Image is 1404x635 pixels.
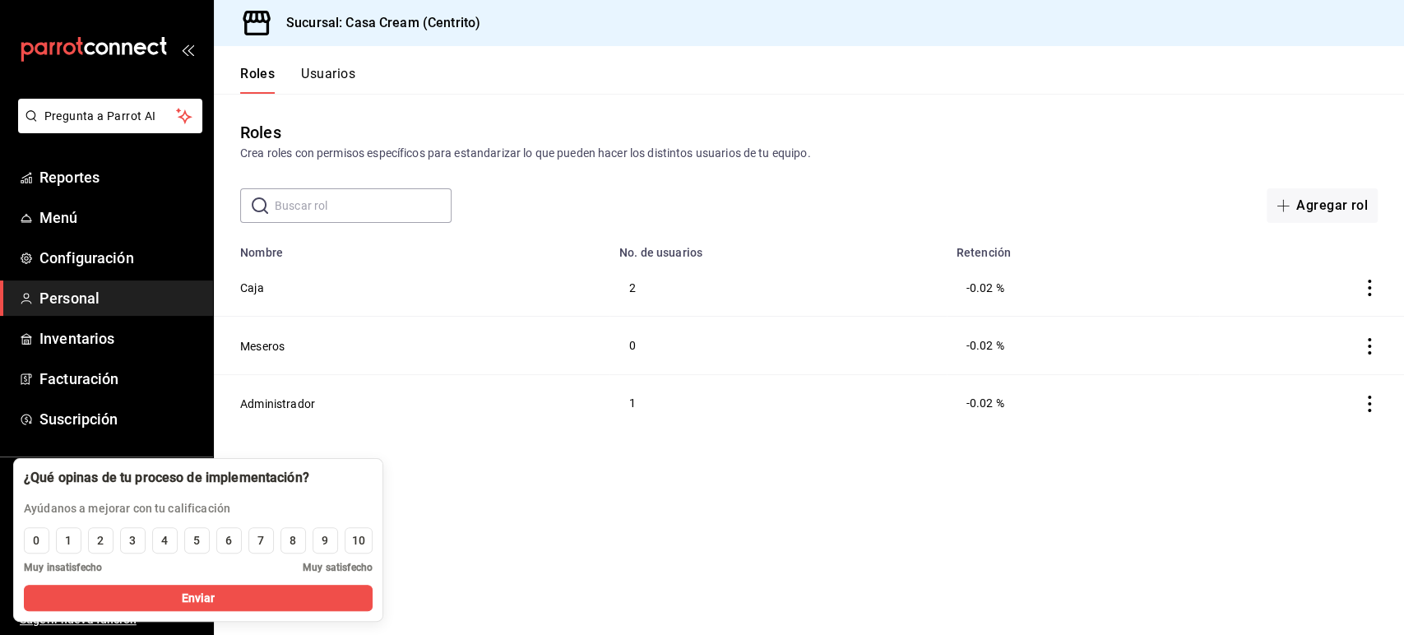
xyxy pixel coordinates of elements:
[184,527,210,554] button: 5
[240,145,1378,162] div: Crea roles con permisos específicos para estandarizar lo que pueden hacer los distintos usuarios ...
[240,66,275,94] button: Roles
[947,236,1200,259] th: Retención
[240,280,264,296] button: Caja
[240,338,285,355] button: Meseros
[1361,396,1378,412] button: actions
[609,236,947,259] th: No. de usuarios
[1267,188,1378,223] button: Agregar rol
[609,259,947,317] td: 2
[39,327,200,350] span: Inventarios
[24,527,49,554] button: 0
[39,166,200,188] span: Reportes
[947,317,1200,374] td: -0.02 %
[12,119,202,137] a: Pregunta a Parrot AI
[39,247,200,269] span: Configuración
[301,66,355,94] button: Usuarios
[947,374,1200,432] td: -0.02 %
[1361,280,1378,296] button: actions
[39,287,200,309] span: Personal
[18,99,202,133] button: Pregunta a Parrot AI
[120,527,146,554] button: 3
[240,396,315,412] button: Administrador
[161,532,168,549] div: 4
[275,189,452,222] input: Buscar rol
[240,66,355,94] div: navigation tabs
[44,108,177,125] span: Pregunta a Parrot AI
[24,560,102,575] span: Muy insatisfecho
[39,408,200,430] span: Suscripción
[280,527,306,554] button: 8
[65,532,72,549] div: 1
[182,590,215,607] span: Enviar
[290,532,296,549] div: 8
[129,532,136,549] div: 3
[97,532,104,549] div: 2
[181,43,194,56] button: open_drawer_menu
[345,527,373,554] button: 10
[39,368,200,390] span: Facturación
[240,120,281,145] div: Roles
[257,532,264,549] div: 7
[152,527,178,554] button: 4
[609,374,947,432] td: 1
[33,532,39,549] div: 0
[88,527,114,554] button: 2
[24,500,309,517] p: Ayúdanos a mejorar con tu calificación
[225,532,232,549] div: 6
[214,236,609,259] th: Nombre
[216,527,242,554] button: 6
[322,532,328,549] div: 9
[273,13,480,33] h3: Sucursal: Casa Cream (Centrito)
[193,532,200,549] div: 5
[39,206,200,229] span: Menú
[56,527,81,554] button: 1
[303,560,373,575] span: Muy satisfecho
[24,469,309,487] div: ¿Qué opinas de tu proceso de implementación?
[248,527,274,554] button: 7
[352,532,365,549] div: 10
[24,585,373,611] button: Enviar
[947,259,1200,317] td: -0.02 %
[313,527,338,554] button: 9
[609,317,947,374] td: 0
[1361,338,1378,355] button: actions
